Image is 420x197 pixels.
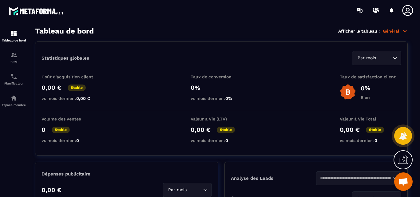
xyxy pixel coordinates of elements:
p: 0% [191,84,252,91]
span: 0,00 € [76,96,90,101]
div: Search for option [352,51,401,65]
p: 0,00 € [42,84,61,91]
a: schedulerschedulerPlanificateur [2,68,26,90]
a: formationformationCRM [2,47,26,68]
p: CRM [2,60,26,64]
div: Search for option [316,171,401,185]
p: Stable [52,127,70,133]
p: vs mois dernier : [340,138,401,143]
span: 0 [225,138,228,143]
p: Tableau de bord [2,39,26,42]
p: Dépenses publicitaire [42,171,212,177]
p: Coût d'acquisition client [42,74,103,79]
h3: Tableau de bord [35,27,94,35]
p: 0,00 € [42,186,61,194]
p: Analyse des Leads [231,175,316,181]
a: formationformationTableau de bord [2,25,26,47]
p: Général [383,28,408,34]
span: 0 [76,138,79,143]
img: formation [10,51,18,59]
p: Stable [366,127,384,133]
p: vs mois dernier : [42,138,103,143]
span: Par mois [167,187,188,193]
img: scheduler [10,73,18,80]
div: Search for option [163,183,212,197]
p: vs mois dernier : [191,96,252,101]
p: Valeur à Vie (LTV) [191,116,252,121]
p: Espace membre [2,103,26,107]
p: Stable [217,127,235,133]
p: 0,00 € [340,126,360,133]
span: Par mois [356,55,377,61]
p: 0 [42,126,46,133]
img: formation [10,30,18,37]
p: Volume des ventes [42,116,103,121]
p: Taux de satisfaction client [340,74,401,79]
span: 0 [374,138,377,143]
span: 0% [225,96,232,101]
img: automations [10,94,18,102]
p: Valeur à Vie Total [340,116,401,121]
a: Ouvrir le chat [394,172,413,191]
p: Afficher le tableau : [338,29,380,33]
p: Statistiques globales [42,55,89,61]
img: b-badge-o.b3b20ee6.svg [340,84,356,100]
p: 0% [361,85,370,92]
input: Search for option [320,175,391,182]
p: 0,00 € [191,126,211,133]
p: Taux de conversion [191,74,252,79]
p: Stable [68,85,86,91]
p: vs mois dernier : [191,138,252,143]
input: Search for option [188,187,202,193]
a: automationsautomationsEspace membre [2,90,26,111]
p: vs mois dernier : [42,96,103,101]
input: Search for option [377,55,391,61]
p: Planificateur [2,82,26,85]
img: logo [9,6,64,17]
p: Bien [361,95,370,100]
